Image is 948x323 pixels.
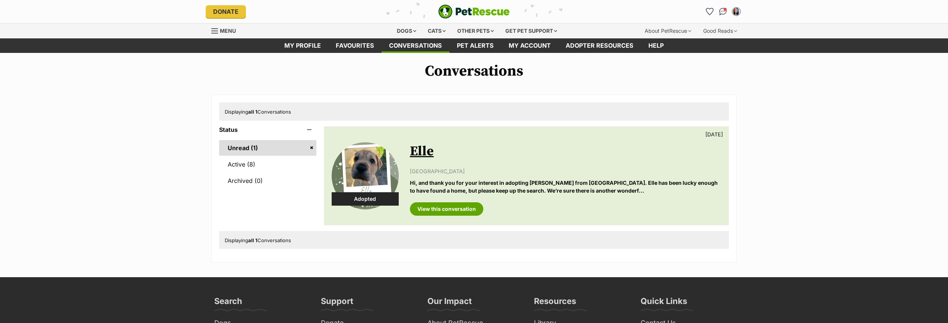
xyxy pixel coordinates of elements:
[704,6,742,18] ul: Account quick links
[500,23,562,38] div: Get pet support
[332,142,399,209] img: Elle
[704,6,715,18] a: Favourites
[328,38,382,53] a: Favourites
[438,4,510,19] img: logo-e224e6f780fb5917bec1dbf3a21bbac754714ae5b6737aabdf751b685950b380.svg
[277,38,328,53] a: My profile
[220,28,236,34] span: Menu
[225,237,291,243] span: Displaying Conversations
[219,156,316,172] a: Active (8)
[248,109,257,115] strong: all 1
[410,179,721,195] p: Hi, and thank you for your interest in adopting [PERSON_NAME] from [GEOGRAPHIC_DATA]. Elle has be...
[534,296,576,311] h3: Resources
[214,296,242,311] h3: Search
[641,296,687,311] h3: Quick Links
[501,38,558,53] a: My account
[211,23,241,37] a: Menu
[410,143,434,160] a: Elle
[452,23,499,38] div: Other pets
[449,38,501,53] a: Pet alerts
[225,109,291,115] span: Displaying Conversations
[423,23,451,38] div: Cats
[410,167,721,175] p: [GEOGRAPHIC_DATA]
[332,192,399,206] div: Adopted
[641,38,671,53] a: Help
[719,8,727,15] img: chat-41dd97257d64d25036548639549fe6c8038ab92f7586957e7f3b1b290dea8141.svg
[733,8,740,15] img: SY Ho profile pic
[698,23,742,38] div: Good Reads
[392,23,421,38] div: Dogs
[717,6,729,18] a: Conversations
[427,296,472,311] h3: Our Impact
[705,130,723,138] p: [DATE]
[558,38,641,53] a: Adopter resources
[410,202,483,216] a: View this conversation
[639,23,696,38] div: About PetRescue
[438,4,510,19] a: PetRescue
[730,6,742,18] button: My account
[219,140,316,156] a: Unread (1)
[382,38,449,53] a: conversations
[206,5,246,18] a: Donate
[219,126,316,133] header: Status
[219,173,316,189] a: Archived (0)
[321,296,353,311] h3: Support
[248,237,257,243] strong: all 1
